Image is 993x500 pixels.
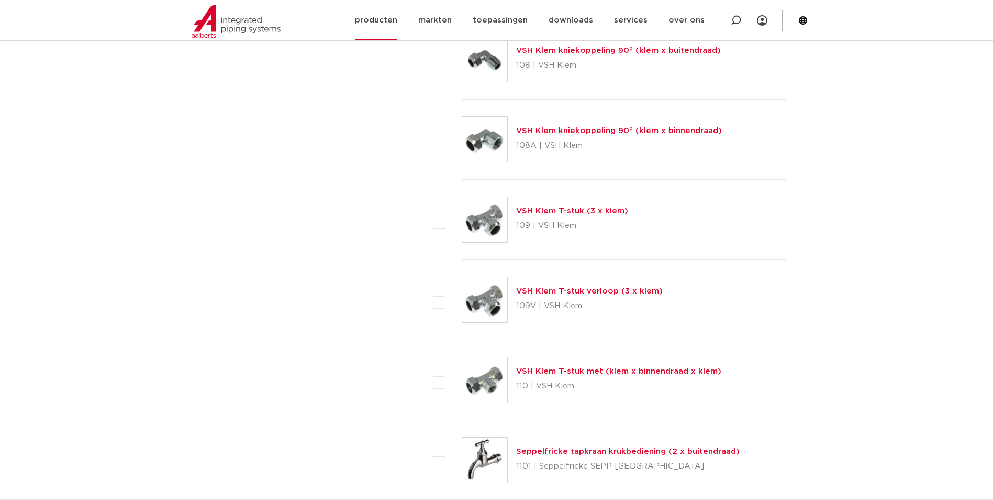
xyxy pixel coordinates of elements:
[516,207,628,215] a: VSH Klem T-stuk (3 x klem)
[516,448,740,455] a: Seppelfricke tapkraan krukbediening (2 x buitendraad)
[516,57,721,74] p: 108 | VSH Klem
[462,277,507,322] img: Thumbnail for VSH Klem T-stuk verloop (3 x klem)
[462,357,507,403] img: Thumbnail for VSH Klem T-stuk met (klem x binnendraad x klem)
[462,117,507,162] img: Thumbnail for VSH Klem kniekoppeling 90° (klem x binnendraad)
[516,218,628,234] p: 109 | VSH Klem
[516,137,722,154] p: 108A | VSH Klem
[516,47,721,55] a: VSH Klem kniekoppeling 90° (klem x buitendraad)
[462,438,507,483] img: Thumbnail for Seppelfricke tapkraan krukbediening (2 x buitendraad)
[516,127,722,135] a: VSH Klem kniekoppeling 90° (klem x binnendraad)
[516,458,740,475] p: 1101 | Seppelfricke SEPP [GEOGRAPHIC_DATA]
[516,378,721,395] p: 110 | VSH Klem
[516,287,663,295] a: VSH Klem T-stuk verloop (3 x klem)
[462,197,507,242] img: Thumbnail for VSH Klem T-stuk (3 x klem)
[516,298,663,314] p: 109V | VSH Klem
[516,367,721,375] a: VSH Klem T-stuk met (klem x binnendraad x klem)
[462,37,507,82] img: Thumbnail for VSH Klem kniekoppeling 90° (klem x buitendraad)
